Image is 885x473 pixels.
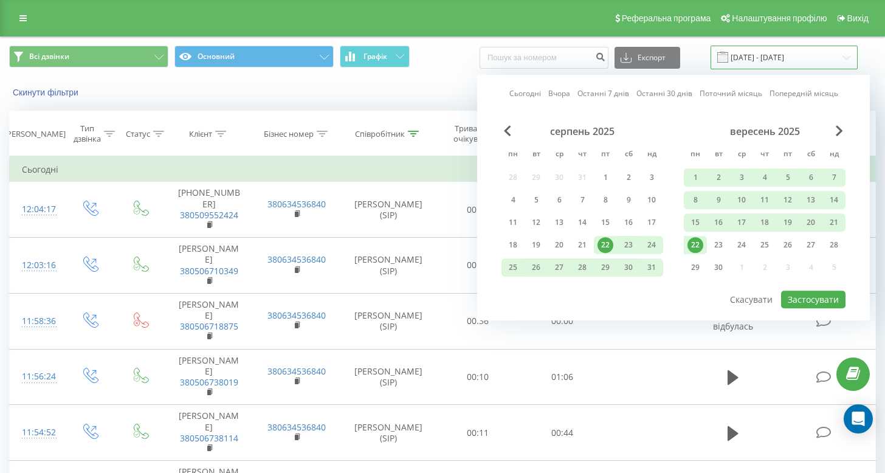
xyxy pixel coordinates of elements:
input: Пошук за номером [480,47,608,69]
div: пн 22 вер 2025 р. [684,236,707,254]
button: Основний [174,46,334,67]
div: 10 [734,192,749,208]
div: 17 [734,215,749,230]
div: 11:54:52 [22,421,52,444]
div: пт 5 вер 2025 р. [776,168,799,187]
div: пн 4 серп 2025 р. [501,191,525,209]
div: сб 20 вер 2025 р. [799,213,822,232]
div: чт 7 серп 2025 р. [571,191,594,209]
td: [PERSON_NAME] [165,349,253,405]
div: 4 [757,170,773,185]
div: 25 [757,237,773,253]
button: Застосувати [781,291,845,308]
abbr: неділя [642,146,661,164]
div: 12 [528,215,544,230]
div: сб 13 вер 2025 р. [799,191,822,209]
div: 8 [687,192,703,208]
div: 24 [734,237,749,253]
div: 12:03:16 [22,254,52,277]
div: 26 [528,260,544,275]
div: 17 [644,215,659,230]
div: Статус [126,129,150,139]
a: 380634536840 [267,254,326,265]
div: 26 [780,237,796,253]
div: 16 [621,215,636,230]
div: чт 11 вер 2025 р. [753,191,776,209]
div: чт 21 серп 2025 р. [571,236,594,254]
div: пт 1 серп 2025 р. [594,168,617,187]
div: 6 [551,192,567,208]
abbr: четвер [573,146,591,164]
td: [PERSON_NAME] [165,238,253,294]
div: 4 [505,192,521,208]
div: 9 [711,192,726,208]
button: Скасувати [723,291,779,308]
td: [PERSON_NAME] (SIP) [341,405,436,461]
div: 27 [803,237,819,253]
div: вт 26 серп 2025 р. [525,258,548,277]
div: пт 29 серп 2025 р. [594,258,617,277]
a: 380634536840 [267,365,326,377]
a: 380506718875 [180,320,238,332]
abbr: середа [550,146,568,164]
div: пн 11 серп 2025 р. [501,213,525,232]
div: 21 [574,237,590,253]
a: Поточний місяць [700,88,762,100]
div: 15 [687,215,703,230]
div: чт 25 вер 2025 р. [753,236,776,254]
abbr: середа [732,146,751,164]
button: Скинути фільтри [9,87,84,98]
td: 00:00 [520,293,605,349]
div: пт 8 серп 2025 р. [594,191,617,209]
div: 2 [621,170,636,185]
a: 380634536840 [267,421,326,433]
div: нд 28 вер 2025 р. [822,236,845,254]
div: ср 13 серп 2025 р. [548,213,571,232]
span: Next Month [836,125,843,136]
div: нд 31 серп 2025 р. [640,258,663,277]
abbr: понеділок [686,146,704,164]
td: [PHONE_NUMBER] [165,182,253,238]
abbr: субота [619,146,638,164]
div: 2 [711,170,726,185]
div: 30 [621,260,636,275]
div: 20 [803,215,819,230]
div: 14 [574,215,590,230]
div: вт 5 серп 2025 р. [525,191,548,209]
a: Попередній місяць [770,88,838,100]
div: 11 [757,192,773,208]
abbr: субота [802,146,820,164]
td: 00:10 [436,349,520,405]
div: ср 17 вер 2025 р. [730,213,753,232]
a: 380634536840 [267,198,326,210]
div: Тип дзвінка [74,123,101,144]
div: Клієнт [189,129,212,139]
div: чт 4 вер 2025 р. [753,168,776,187]
div: 8 [597,192,613,208]
td: 00:44 [520,405,605,461]
div: 13 [803,192,819,208]
abbr: вівторок [527,146,545,164]
div: сб 6 вер 2025 р. [799,168,822,187]
div: 24 [644,237,659,253]
div: пн 25 серп 2025 р. [501,258,525,277]
div: 28 [574,260,590,275]
a: 380506738114 [180,432,238,444]
div: 18 [757,215,773,230]
div: вт 23 вер 2025 р. [707,236,730,254]
abbr: п’ятниця [779,146,797,164]
div: нд 14 вер 2025 р. [822,191,845,209]
div: сб 9 серп 2025 р. [617,191,640,209]
div: 22 [597,237,613,253]
div: 5 [780,170,796,185]
td: [PERSON_NAME] (SIP) [341,349,436,405]
div: пт 22 серп 2025 р. [594,236,617,254]
span: Всі дзвінки [29,52,69,61]
div: нд 17 серп 2025 р. [640,213,663,232]
span: Налаштування профілю [732,13,827,23]
a: 380506710349 [180,265,238,277]
div: 19 [780,215,796,230]
abbr: п’ятниця [596,146,615,164]
td: [PERSON_NAME] (SIP) [341,182,436,238]
div: пт 15 серп 2025 р. [594,213,617,232]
